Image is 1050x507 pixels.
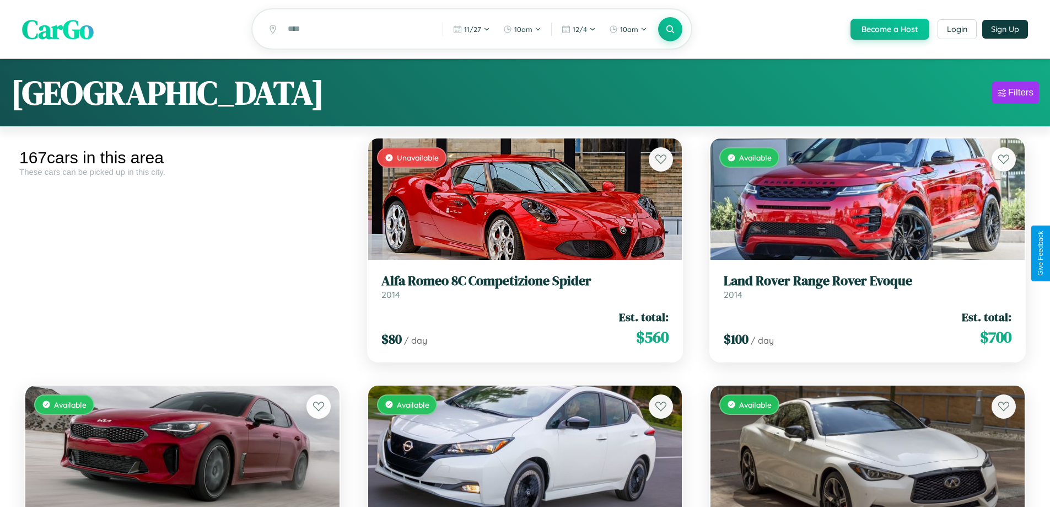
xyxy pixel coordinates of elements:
[1008,87,1033,98] div: Filters
[514,25,532,34] span: 10am
[620,25,638,34] span: 10am
[739,400,772,409] span: Available
[636,326,669,348] span: $ 560
[381,289,400,300] span: 2014
[11,70,324,115] h1: [GEOGRAPHIC_DATA]
[397,400,429,409] span: Available
[19,148,346,167] div: 167 cars in this area
[980,326,1011,348] span: $ 700
[573,25,587,34] span: 12 / 4
[982,20,1028,39] button: Sign Up
[724,273,1011,289] h3: Land Rover Range Rover Evoque
[850,19,929,40] button: Become a Host
[397,153,439,162] span: Unavailable
[724,289,742,300] span: 2014
[619,309,669,325] span: Est. total:
[556,20,601,38] button: 12/4
[22,11,94,47] span: CarGo
[724,330,749,348] span: $ 100
[724,273,1011,300] a: Land Rover Range Rover Evoque2014
[448,20,496,38] button: 11/27
[464,25,481,34] span: 11 / 27
[19,167,346,177] div: These cars can be picked up in this city.
[381,273,669,300] a: Alfa Romeo 8C Competizione Spider2014
[381,273,669,289] h3: Alfa Romeo 8C Competizione Spider
[992,82,1039,104] button: Filters
[604,20,653,38] button: 10am
[404,335,427,346] span: / day
[962,309,1011,325] span: Est. total:
[1037,231,1044,276] div: Give Feedback
[751,335,774,346] span: / day
[54,400,87,409] span: Available
[938,19,977,39] button: Login
[381,330,402,348] span: $ 80
[739,153,772,162] span: Available
[498,20,547,38] button: 10am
